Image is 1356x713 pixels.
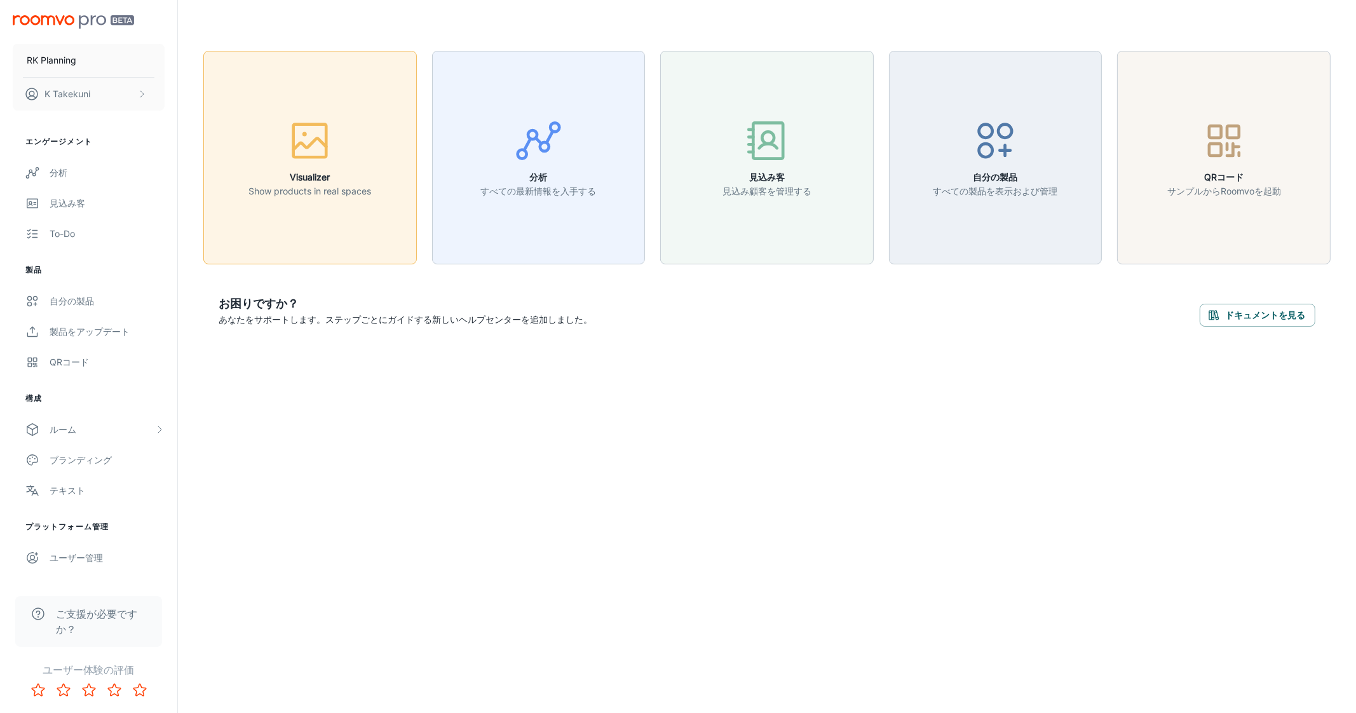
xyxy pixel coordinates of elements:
p: Show products in real spaces [248,184,371,198]
button: QRコードサンプルからRoomvoを起動 [1117,51,1331,264]
a: 分析すべての最新情報を入手する [432,150,646,163]
div: To-do [50,227,165,241]
button: 自分の製品すべての製品を表示および管理 [889,51,1102,264]
a: QRコードサンプルからRoomvoを起動 [1117,150,1331,163]
a: 見込み客見込み顧客を管理する [660,150,874,163]
div: QRコード [50,355,165,369]
div: 製品をアップデート [50,325,165,339]
p: すべての製品を表示および管理 [933,184,1058,198]
p: K Takekuni [44,87,90,101]
button: VisualizerShow products in real spaces [203,51,417,264]
a: ドキュメントを見る [1200,308,1315,320]
button: ドキュメントを見る [1200,304,1315,327]
h6: Visualizer [248,170,371,184]
h6: 見込み客 [722,170,811,184]
h6: QRコード [1167,170,1281,184]
button: 見込み客見込み顧客を管理する [660,51,874,264]
div: 分析 [50,166,165,180]
a: 自分の製品すべての製品を表示および管理 [889,150,1102,163]
h6: 分析 [480,170,596,184]
p: すべての最新情報を入手する [480,184,596,198]
img: Roomvo PRO Beta [13,15,134,29]
div: 見込み客 [50,196,165,210]
button: RK Planning [13,44,165,77]
h6: お困りですか？ [219,295,592,313]
h6: 自分の製品 [933,170,1058,184]
button: 分析すべての最新情報を入手する [432,51,646,264]
p: サンプルからRoomvoを起動 [1167,184,1281,198]
button: K Takekuni [13,78,165,111]
div: 自分の製品 [50,294,165,308]
p: あなたをサポートします。ステップごとにガイドする新しいヘルプセンターを追加しました。 [219,313,592,327]
p: 見込み顧客を管理する [722,184,811,198]
p: RK Planning [27,53,76,67]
